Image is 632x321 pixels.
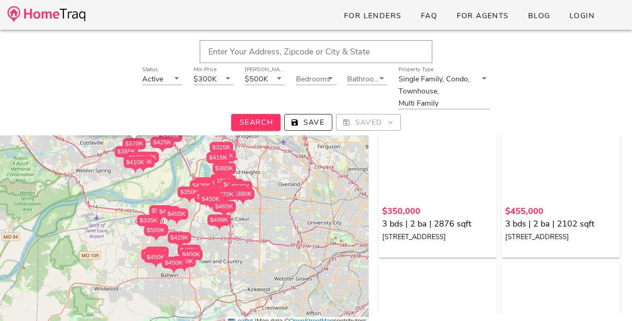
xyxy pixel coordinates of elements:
div: $500K [245,75,268,83]
span: Saved [344,117,392,127]
div: $410K [124,157,147,168]
div: $500K [144,225,167,241]
button: Saved [336,114,400,131]
button: Search [231,114,281,131]
div: $455K [165,208,188,225]
div: $450K [162,257,185,274]
div: $350K [178,187,201,198]
div: $400K [141,249,165,260]
div: $385K [115,146,138,157]
img: triPin.png [238,200,248,205]
div: $450K [144,252,167,268]
div: $350K [178,187,201,203]
div: $415K [144,224,168,240]
div: $450K [144,252,167,263]
div: $345K [131,156,155,167]
div: $425K [190,180,213,196]
img: triPin.png [131,168,140,173]
div: $350K [199,187,222,198]
div: $350K [199,187,222,203]
a: FAQ [413,7,445,24]
div: $425K [200,189,223,205]
div: Multi Family [398,99,439,107]
div: $444K [162,257,185,273]
div: $350,000 [382,205,494,218]
div: $445K [157,206,180,217]
div: $465K [213,201,236,217]
span: For Agents [456,11,508,21]
span: Login [569,11,595,21]
div: $399K [194,191,218,207]
div: $425K [200,189,223,200]
div: Chat Widget [585,276,632,321]
div: $380K [231,188,254,205]
img: triPin.png [172,220,182,225]
img: triPin.png [220,200,230,205]
img: triPin.png [214,226,224,231]
div: $385K [115,146,138,162]
img: desktop-logo.34a1112.png [7,6,85,22]
a: For Lenders [336,7,409,24]
div: $465K [213,201,236,212]
div: $415K [194,177,218,188]
div: $335K [137,215,160,226]
div: $450K [198,191,221,207]
div: $450K [221,179,244,190]
div: $415K [206,152,230,168]
img: triPin.png [151,236,161,241]
div: $499K [207,214,231,226]
div: $335K [137,215,160,231]
div: $380K [231,188,254,200]
div: $425K [178,245,201,256]
div: Condo, [446,75,470,83]
span: For Lenders [343,11,402,21]
div: $400K [179,249,203,260]
small: [STREET_ADDRESS] [382,232,446,241]
div: $373K [213,150,236,167]
div: $425K [145,247,169,263]
small: [STREET_ADDRESS] [505,232,569,241]
div: StatusActive [142,73,182,85]
input: Enter Your Address, Zipcode or City & State [199,40,433,63]
div: $390K [172,256,196,272]
div: $370K [123,138,146,149]
div: $365K [126,152,150,168]
div: 3 bds | 2 ba | 2876 sqft [382,218,494,230]
div: $415K [194,177,218,194]
label: Property Type [398,66,433,73]
div: $300K [193,75,217,83]
div: $410K [124,157,147,173]
div: Min Price$300K [193,73,234,85]
span: Search [239,117,273,127]
div: $400K [141,249,165,265]
div: $450K [199,194,222,210]
div: $385K [213,163,236,179]
div: $320K [213,175,236,187]
div: $450K [221,179,244,195]
img: triPin.png [220,212,229,217]
div: $315K [211,174,234,185]
a: $455,000 3 bds | 2 ba | 2102 sqft [STREET_ADDRESS] [505,205,617,243]
div: $485K [197,186,220,202]
div: $370K [213,189,236,205]
img: triPin.png [169,268,179,274]
div: $320K [213,175,236,192]
div: $375K [229,181,252,197]
img: triPin.png [175,243,185,248]
div: $325K [210,142,233,158]
div: $450K [199,192,222,208]
div: $375K [226,186,249,202]
div: $375K [226,186,249,197]
div: $425K [145,247,169,258]
div: $400K [136,152,159,168]
a: $350,000 3 bds | 2 ba | 2876 sqft [STREET_ADDRESS] [382,205,494,243]
a: Blog [520,7,558,24]
div: $385K [213,163,236,174]
div: $429K [168,232,191,248]
div: $500K [144,225,167,236]
span: FAQ [420,11,438,21]
div: $500K [149,205,172,216]
div: $450K [199,194,222,205]
label: Min Price [193,66,217,73]
div: $450K [162,257,185,268]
